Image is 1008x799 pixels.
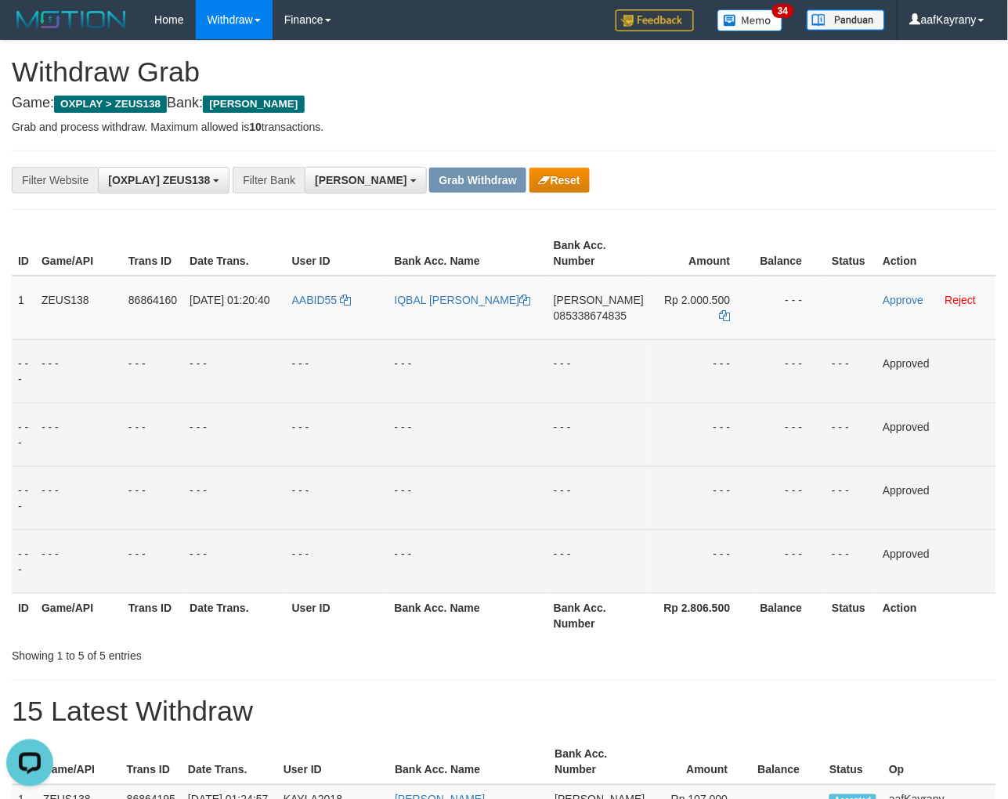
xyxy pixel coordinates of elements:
[54,96,167,113] span: OXPLAY > ZEUS138
[12,466,35,530] td: - - -
[883,294,923,306] a: Approve
[547,593,650,638] th: Bank Acc. Number
[286,231,388,276] th: User ID
[249,121,262,133] strong: 10
[203,96,304,113] span: [PERSON_NAME]
[35,231,122,276] th: Game/API
[286,530,388,593] td: - - -
[554,309,627,322] span: Copy 085338674835 to clipboard
[945,294,977,306] a: Reject
[754,231,826,276] th: Balance
[122,593,183,638] th: Trans ID
[876,530,996,593] td: Approved
[876,403,996,466] td: Approved
[720,309,731,322] a: Copy 2000500 to clipboard
[128,294,177,306] span: 86864160
[549,740,652,785] th: Bank Acc. Number
[826,530,876,593] td: - - -
[121,740,182,785] th: Trans ID
[35,593,122,638] th: Game/API
[35,339,122,403] td: - - -
[12,642,408,664] div: Showing 1 to 5 of 5 entries
[876,339,996,403] td: Approved
[388,231,547,276] th: Bank Acc. Name
[754,593,826,638] th: Balance
[12,8,131,31] img: MOTION_logo.png
[876,231,996,276] th: Action
[286,339,388,403] td: - - -
[122,466,183,530] td: - - -
[286,593,388,638] th: User ID
[12,96,996,111] h4: Game: Bank:
[12,403,35,466] td: - - -
[315,174,406,186] span: [PERSON_NAME]
[429,168,526,193] button: Grab Withdraw
[6,6,53,53] button: Open LiveChat chat widget
[122,339,183,403] td: - - -
[277,740,388,785] th: User ID
[388,466,547,530] td: - - -
[122,403,183,466] td: - - -
[876,593,996,638] th: Action
[826,466,876,530] td: - - -
[305,167,426,193] button: [PERSON_NAME]
[754,403,826,466] td: - - -
[826,231,876,276] th: Status
[650,466,753,530] td: - - -
[12,530,35,593] td: - - -
[388,593,547,638] th: Bank Acc. Name
[12,119,996,135] p: Grab and process withdraw. Maximum allowed is transactions.
[12,339,35,403] td: - - -
[751,740,823,785] th: Balance
[35,530,122,593] td: - - -
[650,339,753,403] td: - - -
[388,339,547,403] td: - - -
[292,294,338,306] span: AABID55
[772,4,793,18] span: 34
[122,231,183,276] th: Trans ID
[183,231,285,276] th: Date Trans.
[388,403,547,466] td: - - -
[650,530,753,593] td: - - -
[388,530,547,593] td: - - -
[12,56,996,88] h1: Withdraw Grab
[12,696,996,728] h1: 15 Latest Withdraw
[35,403,122,466] td: - - -
[826,593,876,638] th: Status
[35,276,122,340] td: ZEUS138
[286,403,388,466] td: - - -
[183,403,285,466] td: - - -
[650,231,753,276] th: Amount
[754,276,826,340] td: - - -
[12,276,35,340] td: 1
[395,294,531,306] a: IQBAL [PERSON_NAME]
[122,530,183,593] td: - - -
[35,466,122,530] td: - - -
[754,339,826,403] td: - - -
[183,339,285,403] td: - - -
[12,167,98,193] div: Filter Website
[182,740,277,785] th: Date Trans.
[183,593,285,638] th: Date Trans.
[664,294,730,306] span: Rp 2.000.500
[286,466,388,530] td: - - -
[807,9,885,31] img: panduan.png
[547,231,650,276] th: Bank Acc. Number
[652,740,752,785] th: Amount
[12,593,35,638] th: ID
[547,530,650,593] td: - - -
[292,294,351,306] a: AABID55
[233,167,305,193] div: Filter Bank
[826,339,876,403] td: - - -
[650,403,753,466] td: - - -
[547,339,650,403] td: - - -
[183,530,285,593] td: - - -
[616,9,694,31] img: Feedback.jpg
[108,174,210,186] span: [OXPLAY] ZEUS138
[98,167,229,193] button: [OXPLAY] ZEUS138
[547,466,650,530] td: - - -
[754,530,826,593] td: - - -
[754,466,826,530] td: - - -
[529,168,590,193] button: Reset
[650,593,753,638] th: Rp 2.806.500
